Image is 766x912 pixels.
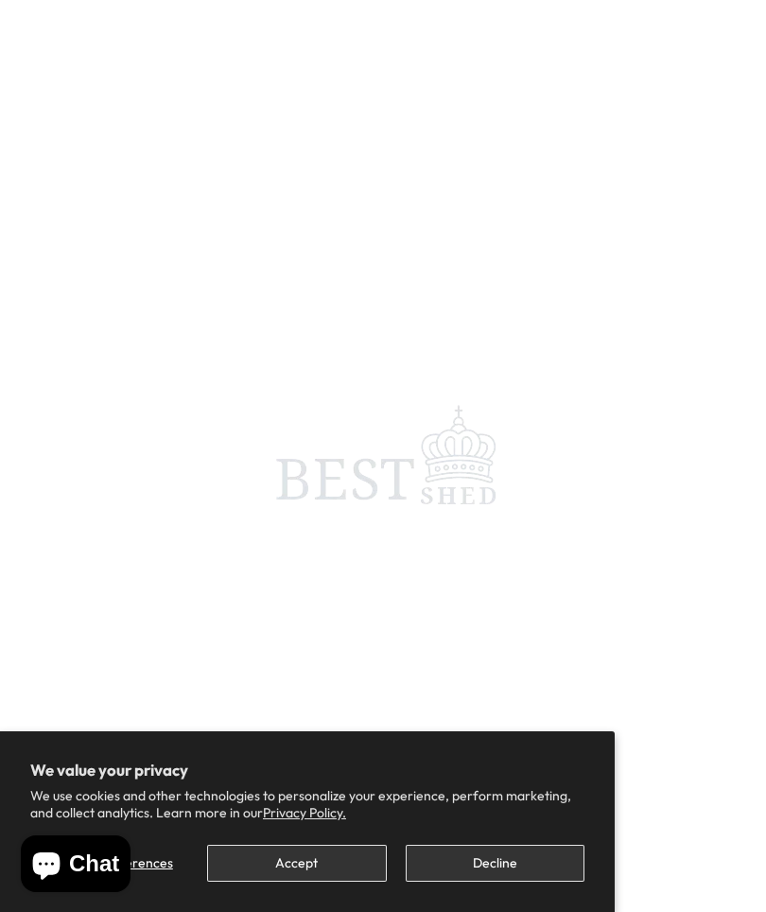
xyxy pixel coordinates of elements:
[263,804,346,821] a: Privacy Policy.
[30,762,584,779] h2: We value your privacy
[406,845,584,882] button: Decline
[207,845,386,882] button: Accept
[30,787,584,821] p: We use cookies and other technologies to personalize your experience, perform marketing, and coll...
[15,835,136,897] inbox-online-store-chat: Shopify online store chat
